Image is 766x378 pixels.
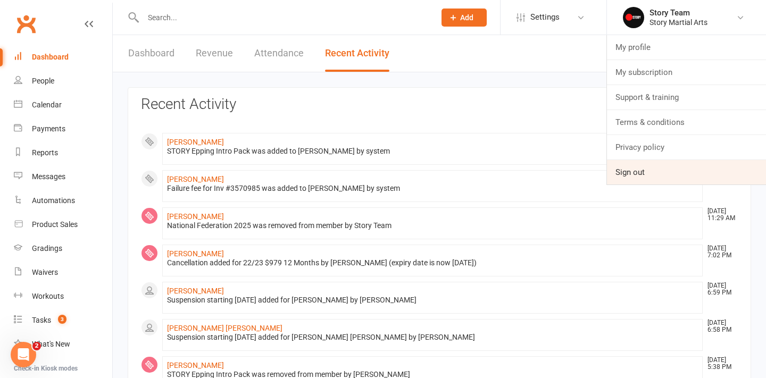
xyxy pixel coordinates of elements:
a: Sign out [607,160,766,184]
a: Terms & conditions [607,110,766,135]
a: Product Sales [14,213,112,237]
a: Automations [14,189,112,213]
div: STORY Epping Intro Pack was added to [PERSON_NAME] by system [167,147,698,156]
div: Automations [32,196,75,205]
time: [DATE] 6:58 PM [702,320,737,333]
a: Revenue [196,35,233,72]
a: Attendance [254,35,304,72]
span: 3 [58,315,66,324]
a: Messages [14,165,112,189]
div: Suspension starting [DATE] added for [PERSON_NAME] [PERSON_NAME] by [PERSON_NAME] [167,333,698,342]
a: [PERSON_NAME] [167,175,224,183]
span: 2 [32,342,41,350]
a: Dashboard [128,35,174,72]
div: Messages [32,172,65,181]
div: What's New [32,340,70,348]
img: thumb_image1689557048.png [623,7,644,28]
div: Workouts [32,292,64,300]
button: Add [442,9,487,27]
div: Story Team [650,8,707,18]
a: Dashboard [14,45,112,69]
h3: Recent Activity [141,96,738,113]
div: Cancellation added for 22/23 $979 12 Months by [PERSON_NAME] (expiry date is now [DATE]) [167,258,698,267]
div: People [32,77,54,85]
a: Clubworx [13,11,39,37]
a: Privacy policy [607,135,766,159]
iframe: Intercom live chat [11,342,36,367]
div: Gradings [32,244,62,253]
div: Story Martial Arts [650,18,707,27]
a: Gradings [14,237,112,261]
a: [PERSON_NAME] [167,287,224,295]
div: Product Sales [32,220,78,229]
a: Reports [14,141,112,165]
div: Failure fee for Inv #3570985 was added to [PERSON_NAME] by system [167,184,698,193]
div: Payments [32,124,65,133]
a: Waivers [14,261,112,284]
div: National Federation 2025 was removed from member by Story Team [167,221,698,230]
a: [PERSON_NAME] [PERSON_NAME] [167,324,282,332]
a: My subscription [607,60,766,85]
input: Search... [140,10,428,25]
a: Recent Activity [325,35,389,72]
a: People [14,69,112,93]
time: [DATE] 6:59 PM [702,282,737,296]
a: Tasks 3 [14,308,112,332]
a: Calendar [14,93,112,117]
a: What's New [14,332,112,356]
a: Payments [14,117,112,141]
a: My profile [607,35,766,60]
span: Add [460,13,473,22]
div: Tasks [32,316,51,324]
div: Calendar [32,100,62,109]
span: Settings [530,5,560,29]
div: Dashboard [32,53,69,61]
a: Workouts [14,284,112,308]
a: [PERSON_NAME] [167,212,224,221]
a: [PERSON_NAME] [167,249,224,258]
a: [PERSON_NAME] [167,361,224,369]
div: Waivers [32,268,58,276]
a: Support & training [607,85,766,110]
div: Reports [32,148,58,157]
div: Suspension starting [DATE] added for [PERSON_NAME] by [PERSON_NAME] [167,296,698,305]
time: [DATE] 5:38 PM [702,357,737,371]
a: [PERSON_NAME] [167,138,224,146]
time: [DATE] 11:29 AM [702,208,737,222]
time: [DATE] 7:02 PM [702,245,737,259]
